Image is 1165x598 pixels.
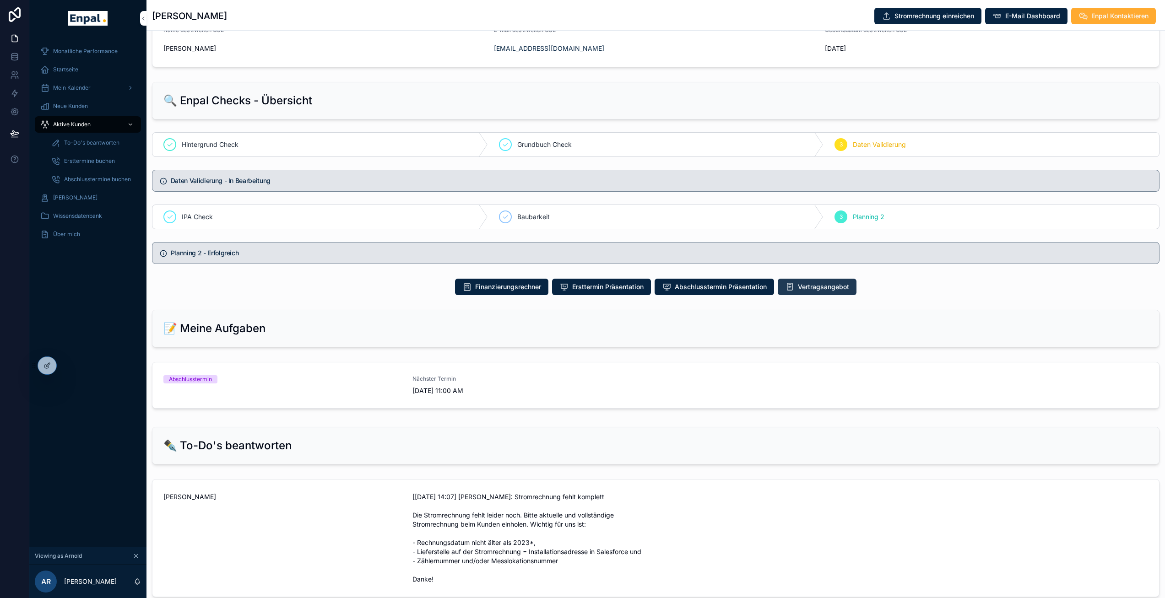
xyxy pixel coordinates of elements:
span: AR [41,576,51,587]
span: [DATE] 11:00 AM [412,386,650,395]
span: Über mich [53,231,80,238]
a: Wissensdatenbank [35,208,141,224]
a: Neue Kunden [35,98,141,114]
a: Ersttermine buchen [46,153,141,169]
h2: 🔍 Enpal Checks - Übersicht [163,93,312,108]
span: 3 [840,213,843,221]
span: [PERSON_NAME] [163,492,401,501]
button: Finanzierungsrechner [455,279,548,295]
span: IPA Check [182,212,213,221]
span: Aktive Kunden [53,121,91,128]
span: Startseite [53,66,78,73]
span: Daten Validierung [853,140,906,149]
h2: ✒️ To-Do's beantworten [163,438,292,453]
a: To-Do's beantworten [46,135,141,151]
a: Mein Kalender [35,80,141,96]
span: Nächster Termin [412,375,650,383]
img: App logo [68,11,107,26]
a: Monatliche Performance [35,43,141,59]
span: Abschlusstermin Präsentation [675,282,767,291]
span: Mein Kalender [53,84,91,92]
span: Baubarkeit [517,212,550,221]
span: [DATE] [825,44,1148,53]
span: Abschlusstermine buchen [64,176,131,183]
a: [EMAIL_ADDRESS][DOMAIN_NAME] [494,44,604,53]
span: Enpal Kontaktieren [1091,11,1149,21]
a: Startseite [35,61,141,78]
span: Ersttermin Präsentation [572,282,644,291]
a: Abschlusstermine buchen [46,171,141,188]
span: Stromrechnung einreichen [894,11,974,21]
a: Aktive Kunden [35,116,141,133]
a: [PERSON_NAME] [35,189,141,206]
span: [[DATE] 14:07] [PERSON_NAME]: Stromrechnung fehlt komplett Die Stromrechnung fehlt leider noch. B... [412,492,650,584]
button: Ersttermin Präsentation [552,279,651,295]
button: Stromrechnung einreichen [874,8,981,24]
span: E-Mail Dashboard [1005,11,1060,21]
h2: 📝 Meine Aufgaben [163,321,266,336]
h5: Planning 2 - Erfolgreich [171,250,1152,256]
span: [PERSON_NAME] [53,194,98,201]
a: Über mich [35,226,141,242]
button: Enpal Kontaktieren [1071,8,1156,24]
span: Viewing as Arnold [35,552,82,560]
span: Planning 2 [853,212,884,221]
span: Grundbuch Check [517,140,572,149]
span: Vertragsangebot [798,282,849,291]
span: Finanzierungsrechner [475,282,541,291]
a: [PERSON_NAME][[DATE] 14:07] [PERSON_NAME]: Stromrechnung fehlt komplett Die Stromrechnung fehlt l... [152,479,1159,597]
button: Vertragsangebot [778,279,856,295]
div: Abschlusstermin [169,375,212,383]
p: [PERSON_NAME] [64,577,117,586]
span: 3 [840,141,843,148]
h1: [PERSON_NAME] [152,10,227,22]
span: Wissensdatenbank [53,212,102,220]
button: E-Mail Dashboard [985,8,1067,24]
button: Abschlusstermin Präsentation [655,279,774,295]
span: Hintergrund Check [182,140,238,149]
span: Neue Kunden [53,102,88,110]
h5: Daten Validierung - In Bearbeitung [171,178,1152,184]
div: scrollable content [29,37,146,254]
span: To-Do's beantworten [64,139,119,146]
a: AbschlussterminNächster Termin[DATE] 11:00 AM [152,362,1159,408]
span: [PERSON_NAME] [163,44,487,53]
span: Monatliche Performance [53,48,118,55]
span: Ersttermine buchen [64,157,115,165]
